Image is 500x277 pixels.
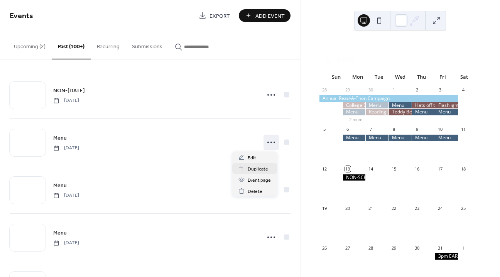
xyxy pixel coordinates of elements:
span: Menu [53,182,67,190]
div: Sun [326,69,347,85]
a: Export [193,9,236,22]
div: Menu [343,135,366,141]
div: 4 [460,87,466,93]
button: Upcoming (2) [8,31,52,59]
div: Sat [454,69,475,85]
div: Menu [343,109,366,115]
div: 15 [391,166,397,172]
div: 1 [460,245,466,251]
div: Teddy Bear Share! [389,109,412,115]
div: 28 [322,87,328,93]
div: 3 [437,87,443,93]
div: Menu [412,109,435,115]
div: Tue [368,69,389,85]
div: 26 [322,245,328,251]
a: Menu [53,133,67,142]
div: Hats off to Reading! [412,102,435,109]
div: Annual Read-A-Thon Campaign [319,95,458,102]
div: 11 [460,127,466,132]
div: Menu [389,102,412,109]
div: 24 [437,206,443,211]
div: 6 [345,127,351,132]
div: Fri [432,69,453,85]
div: Wed [390,69,411,85]
div: Thu [411,69,432,85]
span: NON-[DATE] [53,87,85,95]
div: 22 [391,206,397,211]
div: 17 [437,166,443,172]
div: 8 [391,127,397,132]
button: Recurring [91,31,126,59]
div: 2 [414,87,420,93]
span: Event page [248,176,271,184]
span: Events [10,8,33,24]
span: [DATE] [53,97,79,104]
span: Duplicate [248,165,268,173]
div: 19 [322,206,328,211]
div: 9 [414,127,420,132]
div: Reading in my Jammies! [365,109,389,115]
span: Edit [248,154,256,162]
span: [DATE] [53,192,79,199]
button: Submissions [126,31,169,59]
div: [DATE] [319,41,481,51]
a: Menu [53,181,67,190]
div: 3pm EARLY DISMISSAL [435,253,458,260]
div: 31 [437,245,443,251]
div: 12 [322,166,328,172]
div: 10 [437,127,443,132]
div: Menu [389,135,412,141]
div: 23 [414,206,420,211]
div: 13 [345,166,351,172]
div: Menu [435,135,458,141]
div: Mon [347,69,368,85]
div: College Day! [343,102,366,109]
div: 16 [414,166,420,172]
span: Export [209,12,230,20]
div: Flashlight Friday! [435,102,458,109]
div: Menu [365,135,389,141]
a: Menu [53,228,67,237]
div: 21 [368,206,373,211]
div: 30 [368,87,373,93]
button: 2 more [346,116,365,122]
div: Menu [435,109,458,115]
div: 29 [391,245,397,251]
div: 5 [322,127,328,132]
div: 25 [460,206,466,211]
span: Delete [248,187,262,196]
div: 27 [345,245,351,251]
div: 18 [460,166,466,172]
div: 29 [345,87,351,93]
button: Past (100+) [52,31,91,59]
span: [DATE] [53,145,79,152]
div: Menu [412,135,435,141]
div: 14 [368,166,373,172]
div: Menu [365,102,389,109]
div: NON-SCHOOL DAY [343,174,366,181]
span: [DATE] [53,240,79,247]
div: 28 [368,245,373,251]
button: Add Event [239,9,291,22]
span: Menu [53,229,67,237]
span: Add Event [255,12,285,20]
span: Menu [53,134,67,142]
div: 30 [414,245,420,251]
a: NON-[DATE] [53,86,85,95]
div: 7 [368,127,373,132]
div: 20 [345,206,351,211]
div: 1 [391,87,397,93]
